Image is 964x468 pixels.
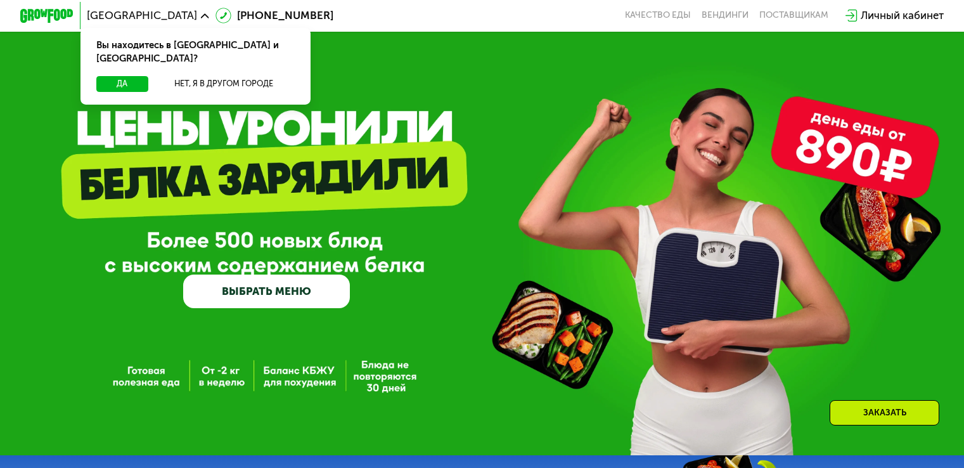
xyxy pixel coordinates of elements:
a: ВЫБРАТЬ МЕНЮ [183,275,350,308]
span: [GEOGRAPHIC_DATA] [87,10,197,21]
a: Качество еды [625,10,691,21]
div: Заказать [830,400,939,426]
div: Вы находитесь в [GEOGRAPHIC_DATA] и [GEOGRAPHIC_DATA]? [80,28,311,76]
a: Вендинги [702,10,749,21]
button: Да [96,76,148,92]
div: Личный кабинет [861,8,944,23]
div: поставщикам [759,10,828,21]
button: Нет, я в другом городе [153,76,295,92]
a: [PHONE_NUMBER] [215,8,333,23]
